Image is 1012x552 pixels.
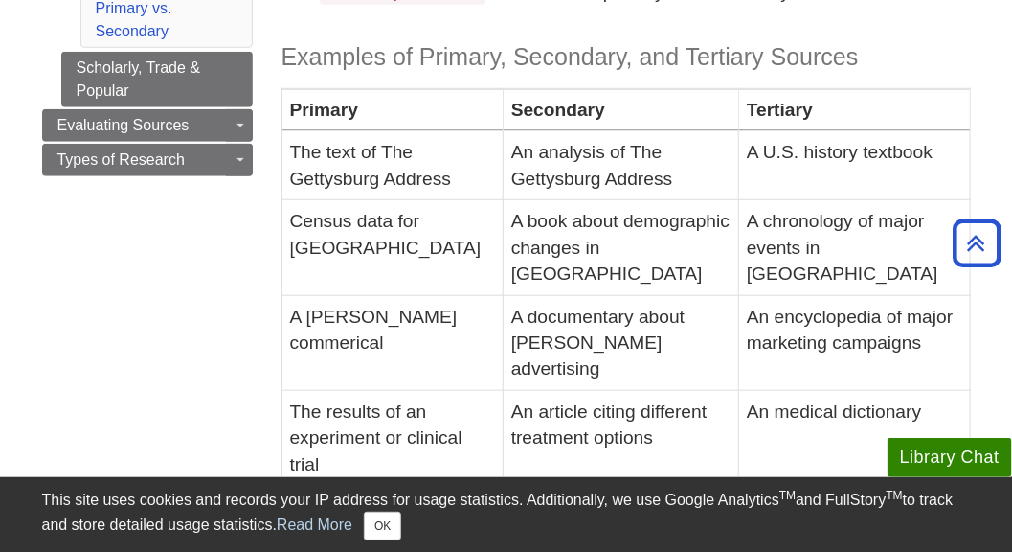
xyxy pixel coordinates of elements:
[887,489,903,502] sup: TM
[739,131,970,200] td: A U.S. history textbook
[946,230,1007,256] a: Back to Top
[42,109,253,142] a: Evaluating Sources
[779,489,796,502] sup: TM
[888,438,1012,477] button: Library Chat
[61,52,253,107] a: Scholarly, Trade & Popular
[57,117,190,133] span: Evaluating Sources
[281,89,503,131] th: Primary
[281,390,503,485] td: The results of an experiment or clinical trial
[281,295,503,390] td: A [PERSON_NAME] commerical
[739,390,970,485] td: An medical dictionary
[503,200,738,295] td: A book about demographic changes in [GEOGRAPHIC_DATA]
[364,512,401,540] button: Close
[503,295,738,390] td: A documentary about [PERSON_NAME] advertising
[503,390,738,485] td: An article citing different treatment options
[281,131,503,200] td: The text of The Gettysburg Address
[42,144,253,176] a: Types of Research
[281,200,503,295] td: Census data for [GEOGRAPHIC_DATA]
[42,489,971,540] div: This site uses cookies and records your IP address for usage statistics. Additionally, we use Goo...
[57,151,185,168] span: Types of Research
[503,89,738,131] th: Secondary
[739,295,970,390] td: An encyclopedia of major marketing campaigns
[739,200,970,295] td: A chronology of major events in [GEOGRAPHIC_DATA]
[503,131,738,200] td: An analysis of The Gettysburg Address
[281,43,971,71] h3: Examples of Primary, Secondary, and Tertiary Sources
[277,517,352,533] a: Read More
[739,89,970,131] th: Tertiary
